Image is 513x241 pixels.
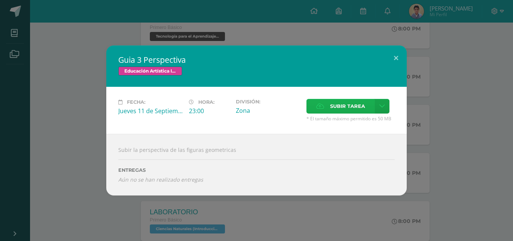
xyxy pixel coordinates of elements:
[236,106,300,115] div: Zona
[118,176,395,183] i: Aún no se han realizado entregas
[118,55,395,65] h2: Guia 3 Perspectiva
[118,107,183,115] div: Jueves 11 de Septiembre
[385,45,407,71] button: Close (Esc)
[127,99,145,105] span: Fecha:
[118,167,395,173] label: ENTREGAS
[189,107,230,115] div: 23:00
[236,99,300,105] label: División:
[306,115,395,122] span: * El tamaño máximo permitido es 50 MB
[330,99,365,113] span: Subir tarea
[198,99,214,105] span: Hora:
[118,67,182,76] span: Educación Artística II, Artes Plásticas
[106,134,407,196] div: Subir la perspectiva de las figuras geometricas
